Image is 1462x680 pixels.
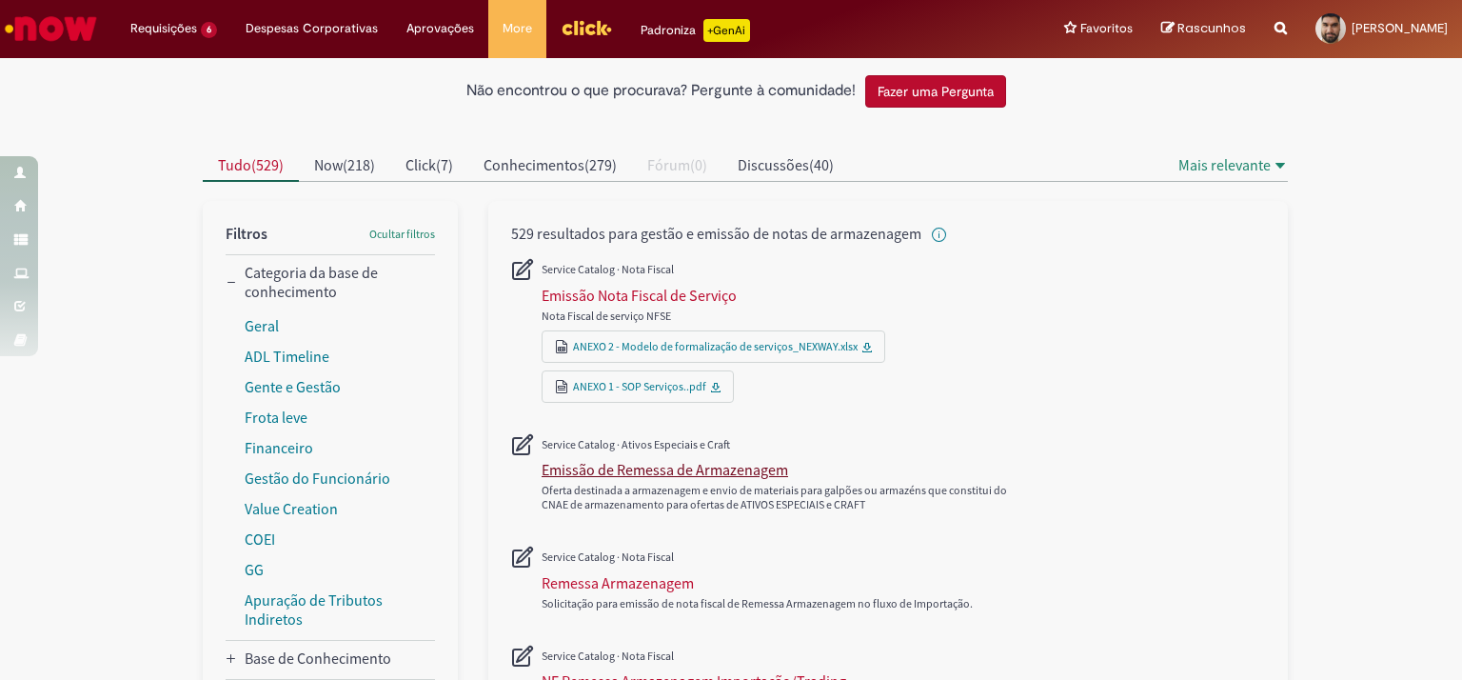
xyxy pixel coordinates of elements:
[703,19,750,42] p: +GenAi
[641,19,750,42] div: Padroniza
[2,10,100,48] img: ServiceNow
[130,19,197,38] span: Requisições
[406,19,474,38] span: Aprovações
[246,19,378,38] span: Despesas Corporativas
[1352,20,1448,36] span: [PERSON_NAME]
[1161,20,1246,38] a: Rascunhos
[561,13,612,42] img: click_logo_yellow_360x200.png
[1080,19,1133,38] span: Favoritos
[201,22,217,38] span: 6
[466,83,856,100] h2: Não encontrou o que procurava? Pergunte à comunidade!
[1177,19,1246,37] span: Rascunhos
[503,19,532,38] span: More
[865,75,1006,108] button: Fazer uma Pergunta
